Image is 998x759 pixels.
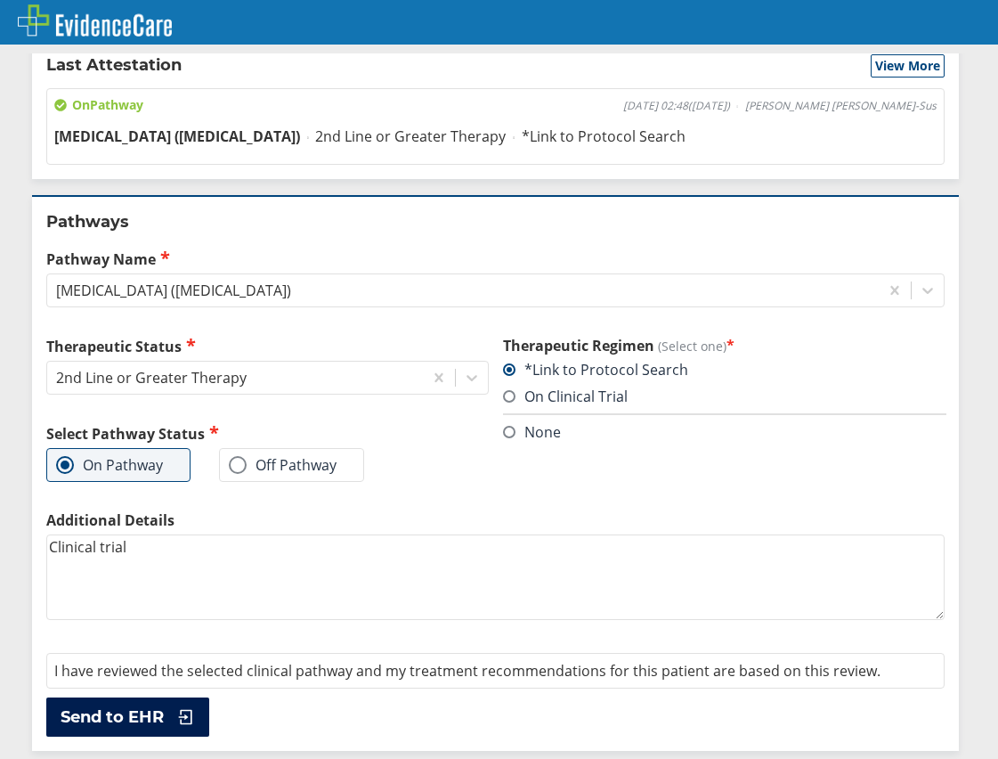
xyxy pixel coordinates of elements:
div: [MEDICAL_DATA] ([MEDICAL_DATA]) [56,281,291,300]
span: On Pathway [54,96,143,114]
span: Send to EHR [61,706,164,728]
span: I have reviewed the selected clinical pathway and my treatment recommendations for this patient a... [54,661,880,681]
label: On Clinical Trial [503,387,628,406]
label: On Pathway [56,456,163,474]
label: Pathway Name [46,249,945,269]
h3: Therapeutic Regimen [503,336,945,355]
label: Additional Details [46,510,945,530]
h2: Last Attestation [46,54,182,78]
label: None [503,422,561,442]
button: View More [871,54,945,78]
label: Therapeutic Status [46,336,489,356]
span: [DATE] 02:48 ( [DATE] ) [623,99,730,113]
h2: Pathways [46,211,945,233]
label: Off Pathway [229,456,337,474]
span: View More [875,57,940,75]
span: 2nd Line or Greater Therapy [315,126,506,146]
textarea: Clinical trial [46,535,945,620]
span: *Link to Protocol Search [522,126,686,146]
img: EvidenceCare [18,4,172,37]
span: (Select one) [658,338,726,355]
span: [PERSON_NAME] [PERSON_NAME]-Sus [745,99,937,113]
div: 2nd Line or Greater Therapy [56,368,247,388]
label: *Link to Protocol Search [503,360,688,379]
span: [MEDICAL_DATA] ([MEDICAL_DATA]) [54,126,300,146]
button: Send to EHR [46,698,209,737]
h2: Select Pathway Status [46,423,489,444]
